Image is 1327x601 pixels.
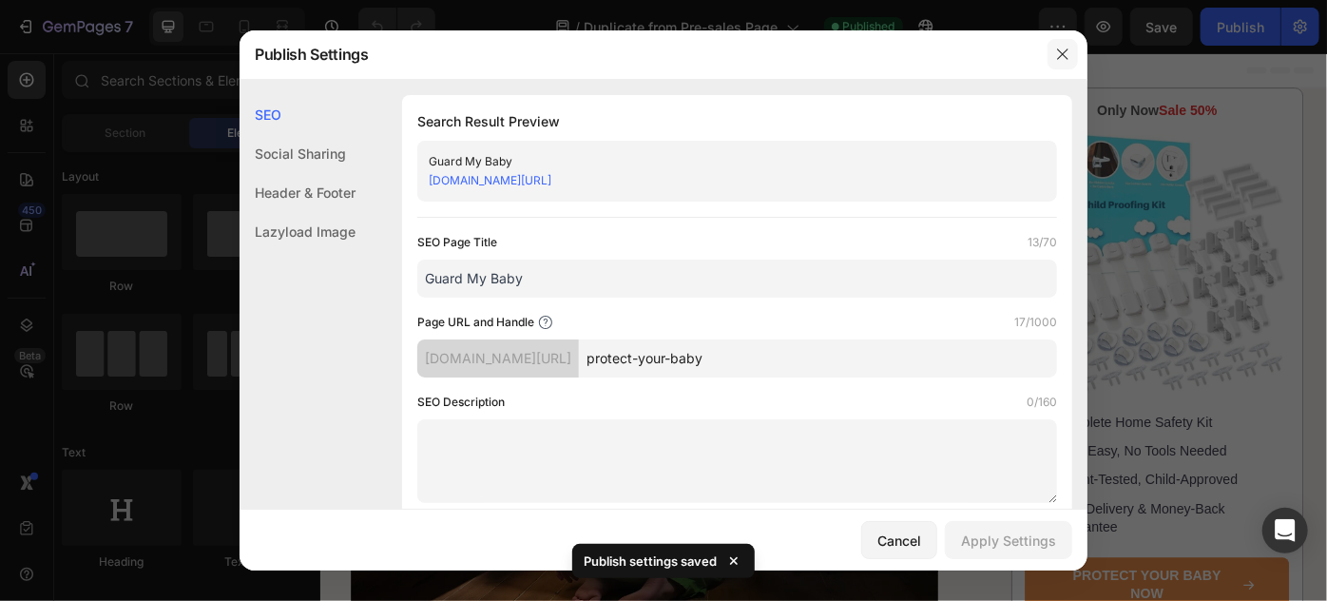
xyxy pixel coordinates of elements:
[584,552,717,571] p: Publish settings saved
[798,86,1098,385] img: gempages_578876772657922657-c9dd6274-4f39-419b-a46e-4a9c9ed59845.png
[1028,233,1057,252] label: 13/70
[417,313,534,332] label: Page URL and Handle
[1014,313,1057,332] label: 17/1000
[240,95,356,134] div: SEO
[945,521,1072,559] button: Apply Settings
[800,56,1096,76] p: Only Now
[21,51,713,120] strong: "The Hidden Dangers in Your Home That Every Parent Overlooks — Until It’s Too Late"
[832,409,1095,429] p: Complete Home Safety Kit
[1262,508,1308,553] div: Open Intercom Messenger
[240,212,356,251] div: Lazyload Image
[240,29,1038,79] div: Publish Settings
[417,233,497,252] label: SEO Page Title
[429,173,551,187] a: [DOMAIN_NAME][URL]
[417,260,1057,298] input: Title
[240,173,356,212] div: Header & Footer
[21,145,673,181] strong: Protect Your Baby from the Most Common [MEDICAL_DATA] With This Complete Babyproofing Kit Loved b...
[429,152,1014,171] div: Guard My Baby
[961,531,1056,551] div: Apply Settings
[877,531,921,551] div: Cancel
[832,442,1095,462] p: Fast, Easy, No Tools Needed
[417,339,579,378] div: [DOMAIN_NAME][URL]
[1027,393,1057,412] label: 0/160
[417,393,505,412] label: SEO Description
[832,508,1095,548] p: Free Delivery & Money-Back Guarantee
[579,339,1057,378] input: Handle
[240,134,356,173] div: Social Sharing
[861,521,937,559] button: Cancel
[417,110,1057,133] h1: Search Result Preview
[951,57,1016,73] span: Sale 50%
[832,475,1095,494] p: Parent-Tested, Child-Approved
